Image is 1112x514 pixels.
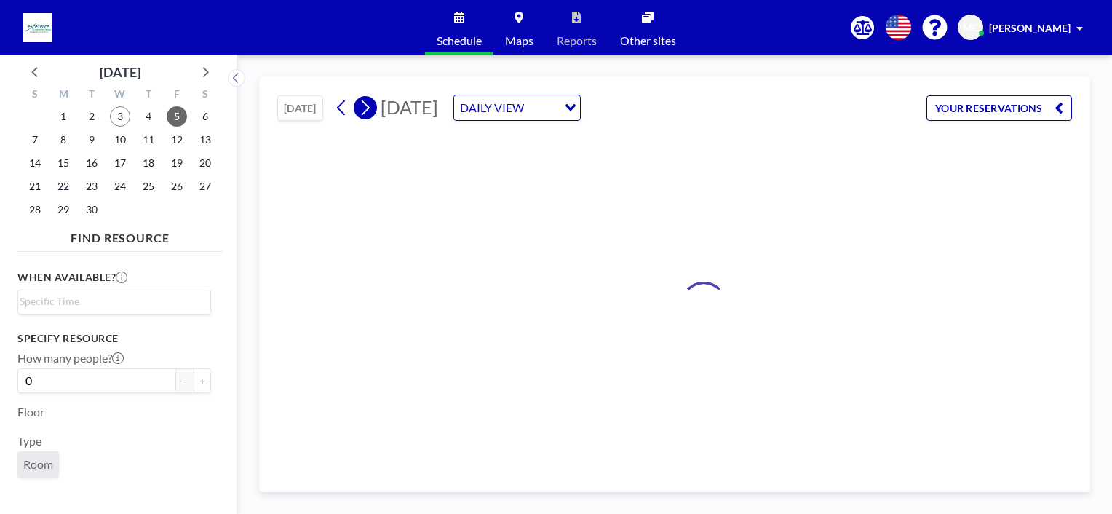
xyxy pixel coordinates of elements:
[138,176,159,197] span: Thursday, September 25, 2025
[25,199,45,220] span: Sunday, September 28, 2025
[138,153,159,173] span: Thursday, September 18, 2025
[17,332,211,345] h3: Specify resource
[23,457,53,472] span: Room
[167,106,187,127] span: Friday, September 5, 2025
[457,98,527,117] span: DAILY VIEW
[82,199,102,220] span: Tuesday, September 30, 2025
[100,62,140,82] div: [DATE]
[53,153,74,173] span: Monday, September 15, 2025
[17,405,44,419] label: Floor
[381,96,438,118] span: [DATE]
[53,176,74,197] span: Monday, September 22, 2025
[195,176,215,197] span: Saturday, September 27, 2025
[20,293,202,309] input: Search for option
[106,86,135,105] div: W
[53,130,74,150] span: Monday, September 8, 2025
[53,106,74,127] span: Monday, September 1, 2025
[437,35,482,47] span: Schedule
[138,130,159,150] span: Thursday, September 11, 2025
[82,106,102,127] span: Tuesday, September 2, 2025
[17,351,124,365] label: How many people?
[191,86,219,105] div: S
[110,176,130,197] span: Wednesday, September 24, 2025
[926,95,1072,121] button: YOUR RESERVATIONS
[53,199,74,220] span: Monday, September 29, 2025
[505,35,533,47] span: Maps
[195,106,215,127] span: Saturday, September 6, 2025
[454,95,580,120] div: Search for option
[21,86,49,105] div: S
[49,86,78,105] div: M
[82,176,102,197] span: Tuesday, September 23, 2025
[25,153,45,173] span: Sunday, September 14, 2025
[277,95,323,121] button: [DATE]
[194,368,211,393] button: +
[17,434,41,448] label: Type
[963,21,979,34] span: MC
[25,130,45,150] span: Sunday, September 7, 2025
[195,130,215,150] span: Saturday, September 13, 2025
[110,106,130,127] span: Wednesday, September 3, 2025
[82,153,102,173] span: Tuesday, September 16, 2025
[17,225,223,245] h4: FIND RESOURCE
[557,35,597,47] span: Reports
[110,153,130,173] span: Wednesday, September 17, 2025
[134,86,162,105] div: T
[110,130,130,150] span: Wednesday, September 10, 2025
[989,22,1071,34] span: [PERSON_NAME]
[25,176,45,197] span: Sunday, September 21, 2025
[167,130,187,150] span: Friday, September 12, 2025
[18,290,210,312] div: Search for option
[78,86,106,105] div: T
[23,13,52,42] img: organization-logo
[620,35,676,47] span: Other sites
[528,98,556,117] input: Search for option
[162,86,191,105] div: F
[82,130,102,150] span: Tuesday, September 9, 2025
[138,106,159,127] span: Thursday, September 4, 2025
[195,153,215,173] span: Saturday, September 20, 2025
[167,153,187,173] span: Friday, September 19, 2025
[167,176,187,197] span: Friday, September 26, 2025
[176,368,194,393] button: -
